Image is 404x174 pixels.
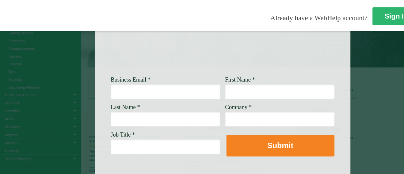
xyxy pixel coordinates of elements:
[111,131,135,138] span: Job Title *
[111,76,151,83] span: Business Email *
[225,76,255,83] span: First Name *
[226,135,334,156] button: Submit
[111,104,140,110] span: Last Name *
[267,141,293,150] strong: Submit
[270,14,367,22] span: Already have a WebHelp account?
[225,104,252,110] span: Company *
[115,36,331,67] img: Need Credentials? Sign up below. Have Credentials? Use the sign-in button.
